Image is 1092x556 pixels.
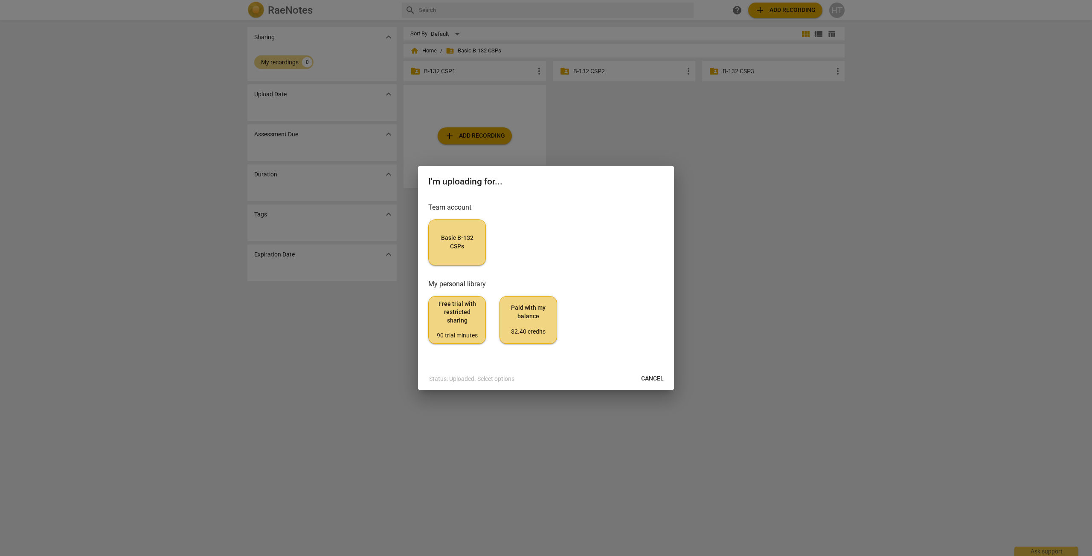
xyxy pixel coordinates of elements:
h2: I'm uploading for... [428,176,664,187]
span: Basic B-132 CSPs [436,234,479,251]
button: Cancel [634,371,671,386]
span: Free trial with restricted sharing [436,300,479,340]
p: Status: Uploaded. Select options [429,375,514,383]
span: Paid with my balance [507,304,550,336]
h3: My personal library [428,279,664,289]
button: Basic B-132 CSPs [428,219,486,265]
div: 90 trial minutes [436,331,479,340]
button: Paid with my balance$2.40 credits [500,296,557,344]
h3: Team account [428,202,664,213]
div: $2.40 credits [507,328,550,336]
button: Free trial with restricted sharing90 trial minutes [428,296,486,344]
span: Cancel [641,375,664,383]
